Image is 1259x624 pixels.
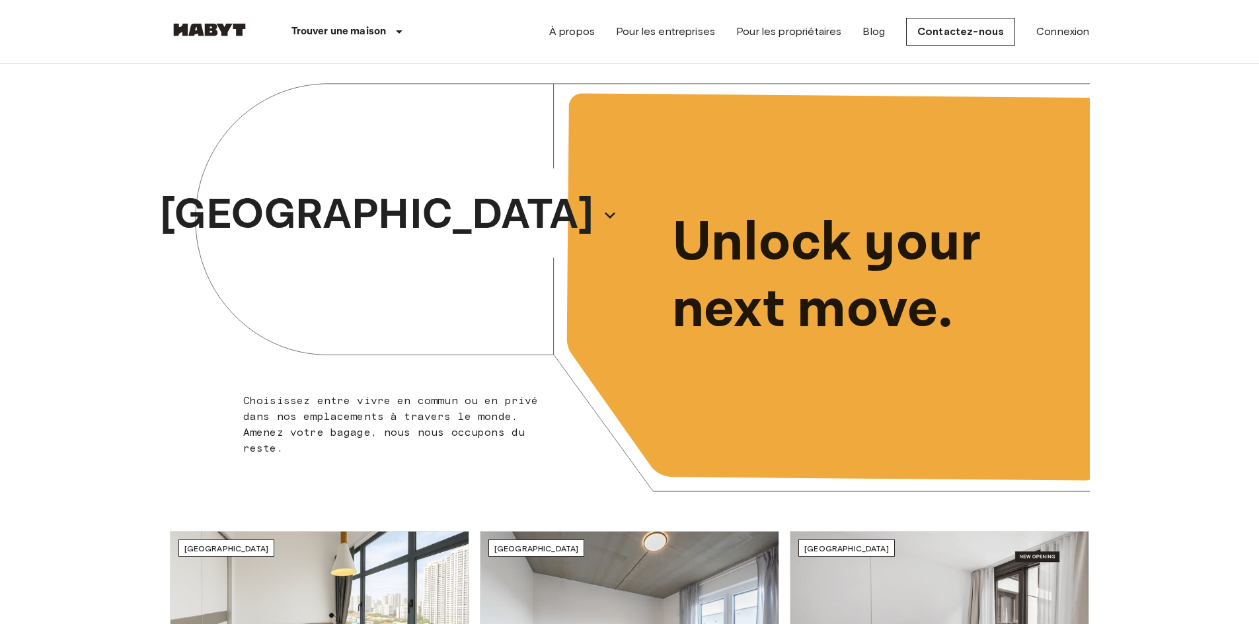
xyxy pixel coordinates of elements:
p: [GEOGRAPHIC_DATA] [160,184,593,247]
a: Connexion [1036,24,1089,40]
button: [GEOGRAPHIC_DATA] [155,180,623,251]
p: Unlock your next move. [672,210,1069,343]
p: Trouver une maison [291,24,387,40]
a: Pour les propriétaires [736,24,841,40]
p: Choisissez entre vivre en commun ou en privé dans nos emplacements à travers le monde. Amenez vot... [243,393,547,456]
a: Blog [862,24,885,40]
span: [GEOGRAPHIC_DATA] [184,543,269,553]
span: [GEOGRAPHIC_DATA] [804,543,889,553]
a: Pour les entreprises [616,24,715,40]
a: Contactez-nous [906,18,1015,46]
span: [GEOGRAPHIC_DATA] [494,543,579,553]
img: Habyt [170,23,249,36]
a: À propos [549,24,595,40]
